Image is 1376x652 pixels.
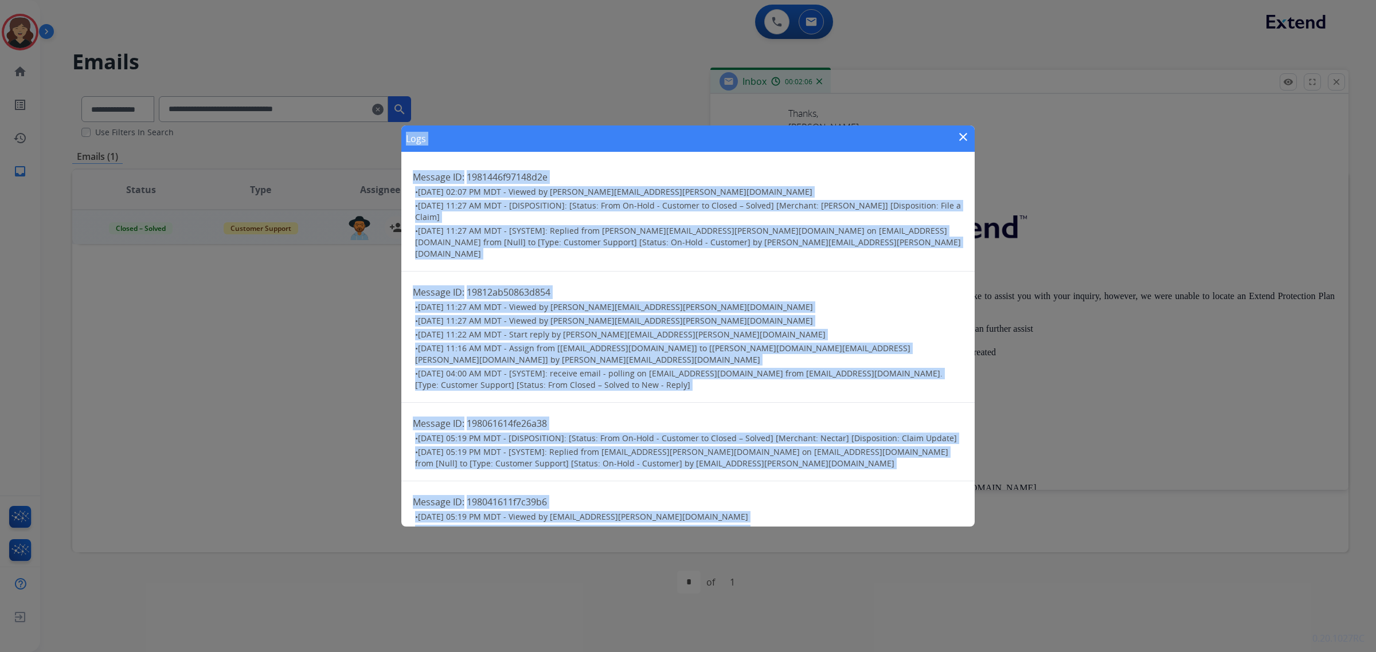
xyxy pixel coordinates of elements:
span: Message ID: [413,286,464,298]
span: [DATE] 11:27 AM MDT - [DISPOSITION]: [Status: From On-Hold - Customer to Closed – Solved] [Mercha... [415,200,961,222]
span: [DATE] 11:27 AM MDT - [SYSTEM]: Replied from [PERSON_NAME][EMAIL_ADDRESS][PERSON_NAME][DOMAIN_NAM... [415,225,961,259]
h3: • [415,343,963,366]
span: 19812ab50863d854 [467,286,550,298]
span: Message ID: [413,417,464,430]
h3: • [415,433,963,444]
span: 198061614fe26a38 [467,417,547,430]
span: [DATE] 11:27 AM MDT - Viewed by [PERSON_NAME][EMAIL_ADDRESS][PERSON_NAME][DOMAIN_NAME] [418,315,813,326]
h3: • [415,301,963,313]
span: [DATE] 05:19 PM MDT - Viewed by [EMAIL_ADDRESS][PERSON_NAME][DOMAIN_NAME] [418,511,748,522]
mat-icon: close [956,130,970,144]
span: 1981446f97148d2e [467,171,548,183]
span: [DATE] 11:22 AM MDT - Start reply by [PERSON_NAME][EMAIL_ADDRESS][PERSON_NAME][DOMAIN_NAME] [418,329,826,340]
h3: • [415,315,963,327]
span: [DATE] 05:19 PM MDT - [DISPOSITION]: [Status: From On-Hold - Customer to Closed – Solved] [Mercha... [418,433,957,443]
h3: • [415,225,963,260]
p: 0.20.1027RC [1312,631,1365,645]
span: [DATE] 05:19 PM MDT - Viewed by [EMAIL_ADDRESS][PERSON_NAME][DOMAIN_NAME] [418,525,748,536]
span: 198041611f7c39b6 [467,496,547,508]
h3: • [415,525,963,536]
h3: • [415,511,963,523]
h3: • [415,200,963,223]
span: [DATE] 11:27 AM MDT - Viewed by [PERSON_NAME][EMAIL_ADDRESS][PERSON_NAME][DOMAIN_NAME] [418,301,813,312]
h3: • [415,446,963,469]
span: Message ID: [413,171,464,183]
h3: • [415,368,963,391]
span: [DATE] 02:07 PM MDT - Viewed by [PERSON_NAME][EMAIL_ADDRESS][PERSON_NAME][DOMAIN_NAME] [418,186,812,197]
span: [DATE] 05:19 PM MDT - [SYSTEM]: Replied from [EMAIL_ADDRESS][PERSON_NAME][DOMAIN_NAME] on [EMAIL_... [415,446,948,469]
span: [DATE] 04:00 AM MDT - [SYSTEM]: receive email - polling on [EMAIL_ADDRESS][DOMAIN_NAME] from [EMA... [415,368,943,390]
h3: • [415,186,963,198]
h3: • [415,329,963,340]
span: Message ID: [413,496,464,508]
h1: Logs [406,132,426,146]
span: [DATE] 11:16 AM MDT - Assign from [[EMAIL_ADDRESS][DOMAIN_NAME]] to [[PERSON_NAME][DOMAIN_NAME][E... [415,343,910,365]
